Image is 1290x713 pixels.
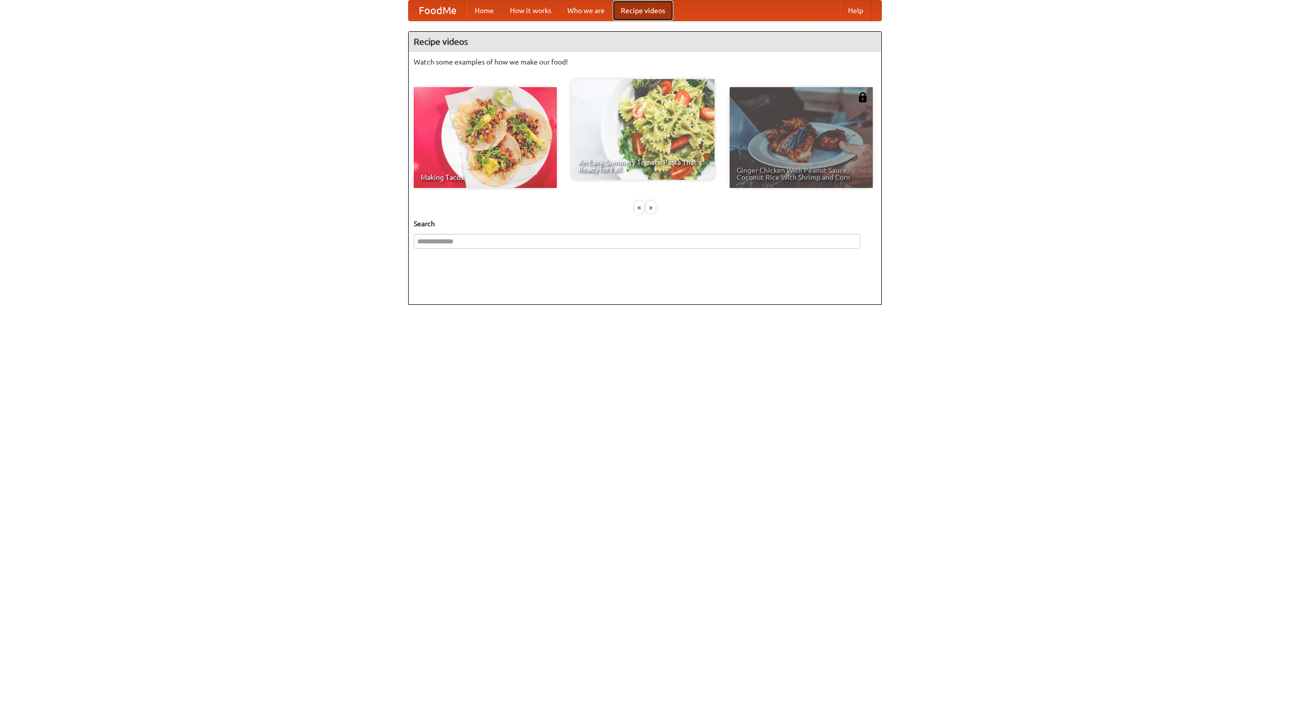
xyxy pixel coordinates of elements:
a: Who we are [559,1,613,21]
p: Watch some examples of how we make our food! [414,57,876,67]
a: How it works [502,1,559,21]
a: An Easy, Summery Tomato Pasta That's Ready for Fall [571,79,715,180]
a: Making Tacos [414,87,557,188]
h5: Search [414,219,876,229]
div: « [634,201,643,214]
a: Help [840,1,871,21]
a: Home [467,1,502,21]
img: 483408.png [858,92,868,102]
h4: Recipe videos [409,32,881,52]
span: Making Tacos [421,174,550,181]
a: FoodMe [409,1,467,21]
div: » [647,201,656,214]
span: An Easy, Summery Tomato Pasta That's Ready for Fall [578,159,707,173]
a: Recipe videos [613,1,673,21]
